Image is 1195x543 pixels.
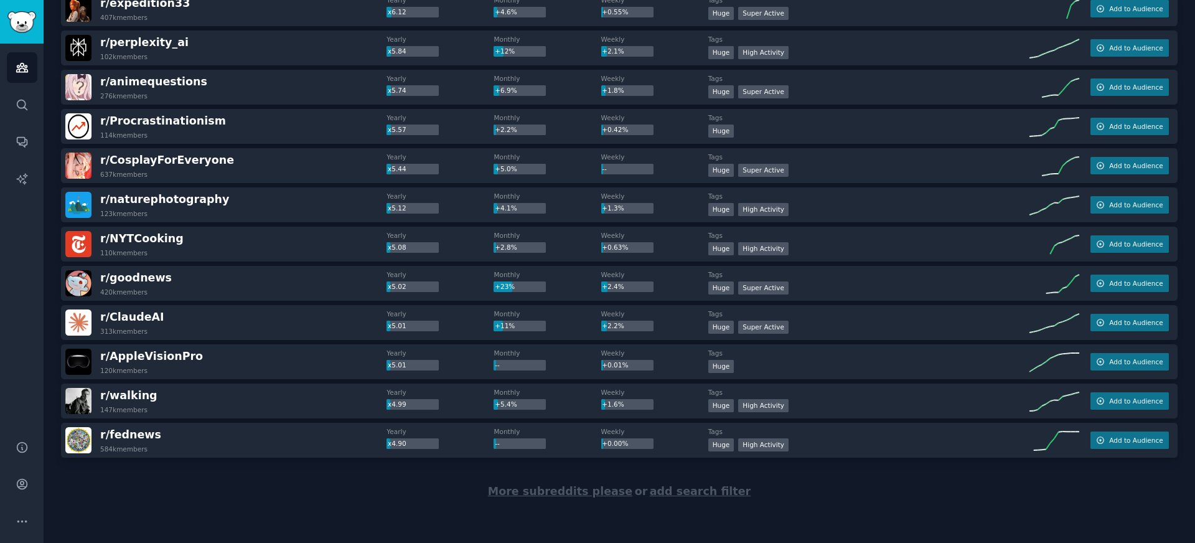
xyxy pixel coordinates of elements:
button: Add to Audience [1090,196,1169,214]
span: r/ AppleVisionPro [100,350,203,362]
div: Huge [708,125,734,138]
span: +1.6% [602,400,624,408]
dt: Weekly [601,153,708,161]
span: x5.84 [388,47,406,55]
dt: Tags [708,309,1029,318]
div: 313k members [100,327,148,336]
span: r/ CosplayForEveryone [100,154,234,166]
div: Huge [708,242,734,255]
div: Huge [708,164,734,177]
span: +5.0% [495,165,517,172]
span: r/ walking [100,389,157,402]
dt: Yearly [387,35,494,44]
span: +2.1% [602,47,624,55]
dt: Monthly [494,231,601,240]
img: walking [65,388,91,414]
button: Add to Audience [1090,432,1169,449]
dt: Monthly [494,427,601,436]
img: perplexity_ai [65,35,91,61]
div: Super Active [738,281,789,295]
div: Huge [708,438,734,451]
span: +2.8% [495,243,517,251]
div: 110k members [100,248,148,257]
span: +5.4% [495,400,517,408]
dt: Tags [708,231,1029,240]
span: x5.57 [388,126,406,133]
dt: Yearly [387,427,494,436]
span: More subreddits please [488,485,632,498]
button: Add to Audience [1090,118,1169,135]
span: +2.2% [495,126,517,133]
span: Add to Audience [1109,318,1163,327]
span: r/ fednews [100,428,161,441]
span: -- [495,440,500,447]
div: Super Active [738,321,789,334]
dt: Weekly [601,388,708,397]
span: +6.9% [495,87,517,94]
span: x5.12 [388,204,406,212]
div: High Activity [738,46,789,59]
span: Add to Audience [1109,122,1163,131]
div: 276k members [100,92,148,100]
span: +1.3% [602,204,624,212]
dt: Weekly [601,270,708,279]
span: Add to Audience [1109,4,1163,13]
div: 123k members [100,209,148,218]
span: Add to Audience [1109,279,1163,288]
div: High Activity [738,399,789,412]
dt: Yearly [387,74,494,83]
span: x5.08 [388,243,406,251]
dt: Weekly [601,113,708,122]
div: 407k members [100,13,148,22]
button: Add to Audience [1090,392,1169,410]
dt: Yearly [387,153,494,161]
span: x4.99 [388,400,406,408]
button: Add to Audience [1090,275,1169,292]
dt: Weekly [601,231,708,240]
span: Add to Audience [1109,397,1163,405]
div: High Activity [738,438,789,451]
span: Add to Audience [1109,240,1163,248]
div: Super Active [738,85,789,98]
dt: Yearly [387,270,494,279]
dt: Tags [708,349,1029,357]
div: Huge [708,281,734,295]
div: 584k members [100,445,148,453]
dt: Monthly [494,388,601,397]
div: 102k members [100,52,148,61]
img: naturephotography [65,192,91,218]
span: -- [495,361,500,369]
span: r/ Procrastinationism [100,115,226,127]
span: or [635,485,648,498]
dt: Weekly [601,192,708,201]
span: x5.01 [388,322,406,329]
span: Add to Audience [1109,201,1163,209]
span: x6.12 [388,8,406,16]
button: Add to Audience [1090,39,1169,57]
dt: Yearly [387,388,494,397]
div: High Activity [738,242,789,255]
span: x5.74 [388,87,406,94]
span: +0.01% [602,361,628,369]
div: Super Active [738,164,789,177]
dt: Tags [708,113,1029,122]
div: Huge [708,46,734,59]
div: Huge [708,360,734,373]
img: CosplayForEveryone [65,153,91,179]
span: +0.00% [602,440,628,447]
dt: Monthly [494,113,601,122]
div: 147k members [100,405,148,414]
img: GummySearch logo [7,11,36,33]
span: x5.01 [388,361,406,369]
div: Huge [708,7,734,20]
dt: Monthly [494,74,601,83]
dt: Yearly [387,113,494,122]
dt: Tags [708,192,1029,201]
span: r/ goodnews [100,271,172,284]
dt: Yearly [387,231,494,240]
dt: Tags [708,35,1029,44]
span: -- [602,165,607,172]
dt: Tags [708,388,1029,397]
span: add search filter [650,485,751,498]
span: +4.6% [495,8,517,16]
